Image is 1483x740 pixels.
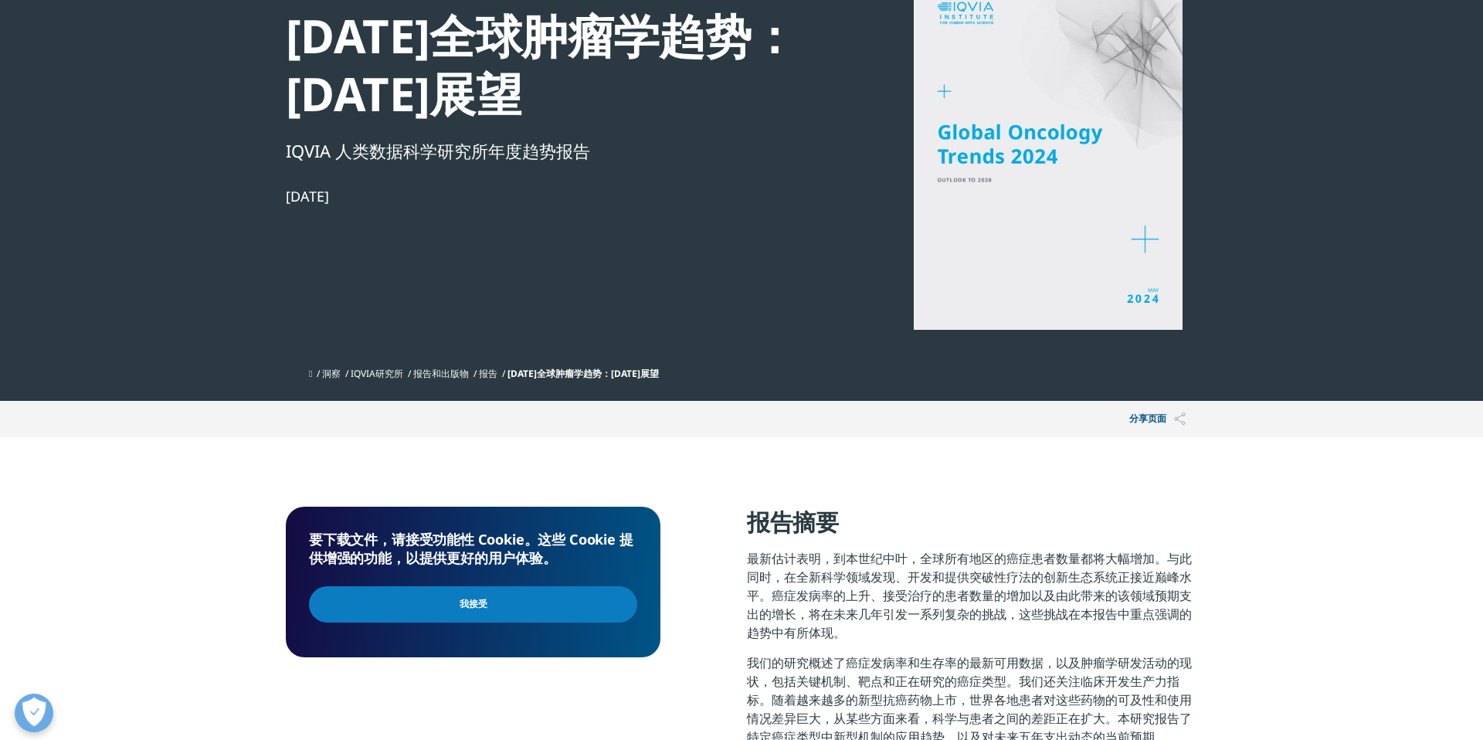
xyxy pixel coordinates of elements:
font: 最新估计表明，到本世纪中叶，全球所有地区的癌症患者数量都将大幅增加。与此同时，在全新科学领域发现、开发和提供突破性疗法的创新生态系统正接近巅峰水平。癌症发病率的上升、接受治疗的患者数量的增加以及... [747,550,1192,641]
img: 分享页面 [1174,412,1186,426]
font: 要下载文件，请接受功能性 Cookie。这些 Cookie 提供增强的功能，以提供更好的用户体验。 [309,530,633,567]
input: 我接受 [309,586,637,623]
a: 报告和出版物 [413,367,469,380]
a: 报告 [479,367,497,380]
button: 打开偏好设置 [15,694,53,732]
font: [DATE]全球肿瘤学趋势：[DATE]展望 [507,367,659,380]
font: [DATE]全球肿瘤学趋势：[DATE]展望 [286,4,797,125]
a: IQVIA研究所 [351,367,403,380]
font: 报告摘要 [747,506,839,538]
font: 分享页面 [1129,412,1166,425]
a: 洞察 [322,367,341,380]
font: IQVIA 人类数据科学研究所年度趋势报告 [286,139,590,162]
font: [DATE] [286,187,329,205]
button: 分享页面分享页面 [1118,401,1197,437]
